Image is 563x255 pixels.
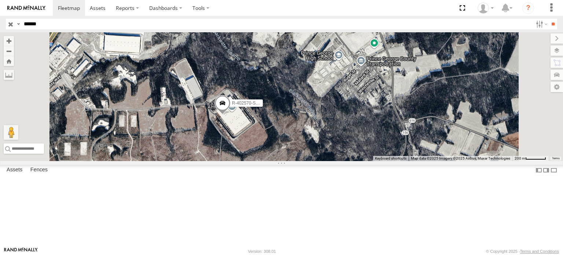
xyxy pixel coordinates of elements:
[7,6,45,11] img: rand-logo.svg
[512,156,548,161] button: Map Scale: 200 m per 53 pixels
[552,157,560,160] a: Terms (opens in new tab)
[4,125,18,140] button: Drag Pegman onto the map to open Street View
[3,165,26,175] label: Assets
[4,248,38,255] a: Visit our Website
[4,46,14,56] button: Zoom out
[375,156,406,161] button: Keyboard shortcuts
[550,165,558,175] label: Hide Summary Table
[515,156,525,160] span: 200 m
[248,249,276,254] div: Version: 308.01
[27,165,51,175] label: Fences
[475,3,496,14] div: Idaliz Kaminski
[4,70,14,80] label: Measure
[522,2,534,14] i: ?
[4,36,14,46] button: Zoom in
[520,249,559,254] a: Terms and Conditions
[15,19,21,29] label: Search Query
[542,165,550,175] label: Dock Summary Table to the Right
[533,19,549,29] label: Search Filter Options
[411,156,510,160] span: Map data ©2025 Imagery ©2025 Airbus, Maxar Technologies
[535,165,542,175] label: Dock Summary Table to the Left
[486,249,559,254] div: © Copyright 2025 -
[551,82,563,92] label: Map Settings
[232,101,265,106] span: R-402570-Swing
[4,56,14,66] button: Zoom Home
